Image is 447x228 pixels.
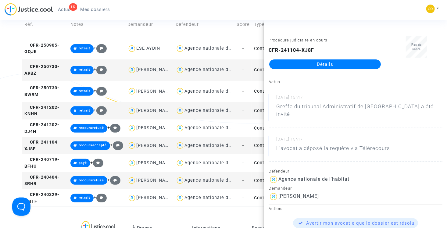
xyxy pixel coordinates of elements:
[94,88,107,93] span: +
[269,169,289,173] small: Défendeur
[136,125,174,130] div: [PERSON_NAME]
[24,43,59,55] span: CFR-250905-GQJE
[24,64,59,76] span: CFR-250730-A9BZ
[69,3,77,11] div: 1K
[127,44,136,53] img: icon-user.svg
[252,81,313,102] td: Contestation du retrait de [PERSON_NAME] par l'ANAH (mandataire)
[242,89,244,94] span: -
[234,12,252,38] td: Score
[184,46,252,51] div: Agence nationale de l'habitat
[276,137,442,144] small: [DATE] 15h17
[5,3,53,16] img: jc-logo.svg
[306,220,414,226] span: Avertir mon avocat·e que le dossier est résolu
[269,206,284,211] small: Actions
[184,67,252,72] div: Agence nationale de l'habitat
[176,141,184,150] img: icon-user.svg
[127,87,136,96] img: icon-user.svg
[136,195,174,200] div: [PERSON_NAME]
[79,143,107,147] span: recoursaccepté
[136,89,174,94] div: [PERSON_NAME]
[252,59,313,81] td: Contestation du retrait de [PERSON_NAME] par l'ANAH (mandataire)
[411,43,422,51] span: Pas de score
[136,108,174,113] div: [PERSON_NAME]
[79,89,91,93] span: retrait
[107,177,120,183] span: +
[242,178,244,183] span: -
[269,47,314,53] b: CFR-241104-XJ8F
[24,105,59,117] span: CFR-241202-KNHN
[426,5,435,13] img: 5a13cfc393247f09c958b2f13390bacc
[79,68,91,72] span: retrait
[125,12,174,38] td: Demandeur
[242,46,244,51] span: -
[269,80,280,84] small: Actus
[184,89,252,94] div: Agence nationale de l'habitat
[127,176,136,185] img: icon-user.svg
[79,161,87,165] span: payé
[269,59,381,69] a: Détails
[252,137,313,154] td: Contestation du retrait de [PERSON_NAME] par l'ANAH (mandataire)
[184,178,252,183] div: Agence nationale de l'habitat
[127,124,136,133] img: icon-user.svg
[176,159,184,168] img: icon-user.svg
[252,172,313,189] td: Contestation du retrait de [PERSON_NAME] par l'ANAH (mandataire)
[79,178,104,182] span: recoursrefusé
[24,192,59,204] span: CFR-240329-FMTF
[127,141,136,150] img: icon-user.svg
[53,5,76,14] a: 1KActus
[94,195,107,200] span: +
[252,12,313,38] td: Type de dossier
[94,67,107,72] span: +
[242,195,244,201] span: -
[136,67,174,72] div: [PERSON_NAME]
[184,160,252,166] div: Agence nationale de l'habitat
[276,103,442,121] p: Greffe du tribunal Administratif de [GEOGRAPHIC_DATA] a été invité
[127,194,136,202] img: icon-user.svg
[184,143,252,148] div: Agence nationale de l'habitat
[252,154,313,172] td: Contestation du retrait de [PERSON_NAME] par l'ANAH (mandataire)
[127,159,136,168] img: icon-user.svg
[242,67,244,73] span: -
[184,195,252,200] div: Agence nationale de l'habitat
[242,126,244,131] span: -
[79,109,91,112] span: retrait
[136,160,174,166] div: [PERSON_NAME]
[136,46,160,51] div: ESE AYDIN
[252,38,313,59] td: Contestation du retrait de [PERSON_NAME] par l'ANAH (mandataire)
[176,194,184,202] img: icon-user.svg
[136,143,174,148] div: [PERSON_NAME]
[176,124,184,133] img: icon-user.svg
[79,126,104,130] span: recoursrefusé
[252,189,313,207] td: Contestation du retrait de [PERSON_NAME] par l'ANAH (mandataire)
[242,108,244,113] span: -
[127,66,136,74] img: icon-user.svg
[94,45,107,51] span: +
[79,46,91,50] span: retrait
[12,198,30,216] iframe: Help Scout Beacon - Open
[173,12,234,38] td: Defendeur
[176,66,184,74] img: icon-user.svg
[242,143,244,148] span: -
[269,175,278,184] img: icon-user.svg
[278,193,319,199] div: [PERSON_NAME]
[22,12,68,38] td: Réf.
[176,87,184,96] img: icon-user.svg
[136,178,174,183] div: [PERSON_NAME]
[252,102,313,119] td: Contestation du retrait de [PERSON_NAME] par l'ANAH (mandataire)
[252,119,313,137] td: Contestation du retrait de [PERSON_NAME] par l'ANAH (mandataire)
[176,176,184,185] img: icon-user.svg
[94,108,107,113] span: +
[58,7,71,12] span: Actus
[24,85,59,97] span: CFR-250730-BW9M
[242,160,244,166] span: -
[184,108,252,113] div: Agence nationale de l'habitat
[269,38,327,42] small: Procédure judiciaire en cours
[68,12,125,38] td: Notes
[110,142,123,148] span: +
[76,5,115,14] a: Mes dossiers
[127,106,136,115] img: icon-user.svg
[276,144,390,155] p: L'avocat a déposé la requête via Télérecours
[176,106,184,115] img: icon-user.svg
[107,125,120,130] span: +
[24,140,59,151] span: CFR-241104-XJ8F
